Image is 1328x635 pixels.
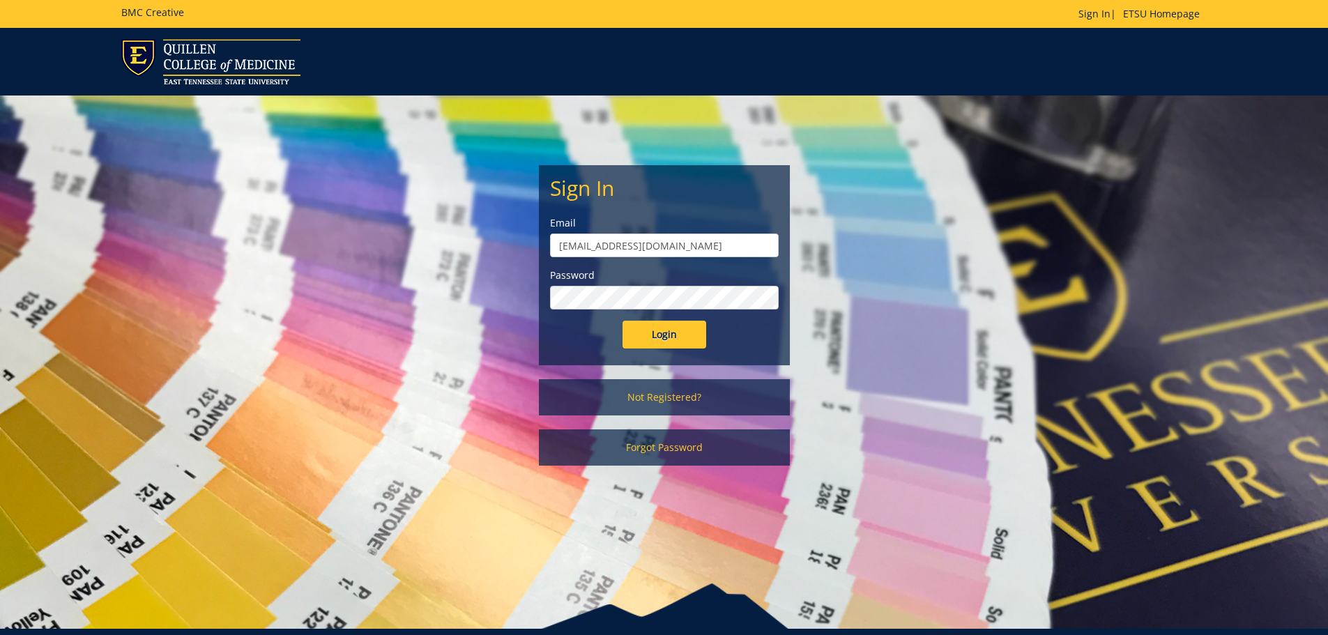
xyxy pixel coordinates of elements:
a: ETSU Homepage [1116,7,1207,20]
a: Not Registered? [539,379,790,415]
h5: BMC Creative [121,7,184,17]
a: Sign In [1078,7,1111,20]
p: | [1078,7,1207,21]
h2: Sign In [550,176,779,199]
label: Password [550,268,779,282]
img: ETSU logo [121,39,300,84]
label: Email [550,216,779,230]
a: Forgot Password [539,429,790,466]
input: Login [623,321,706,349]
